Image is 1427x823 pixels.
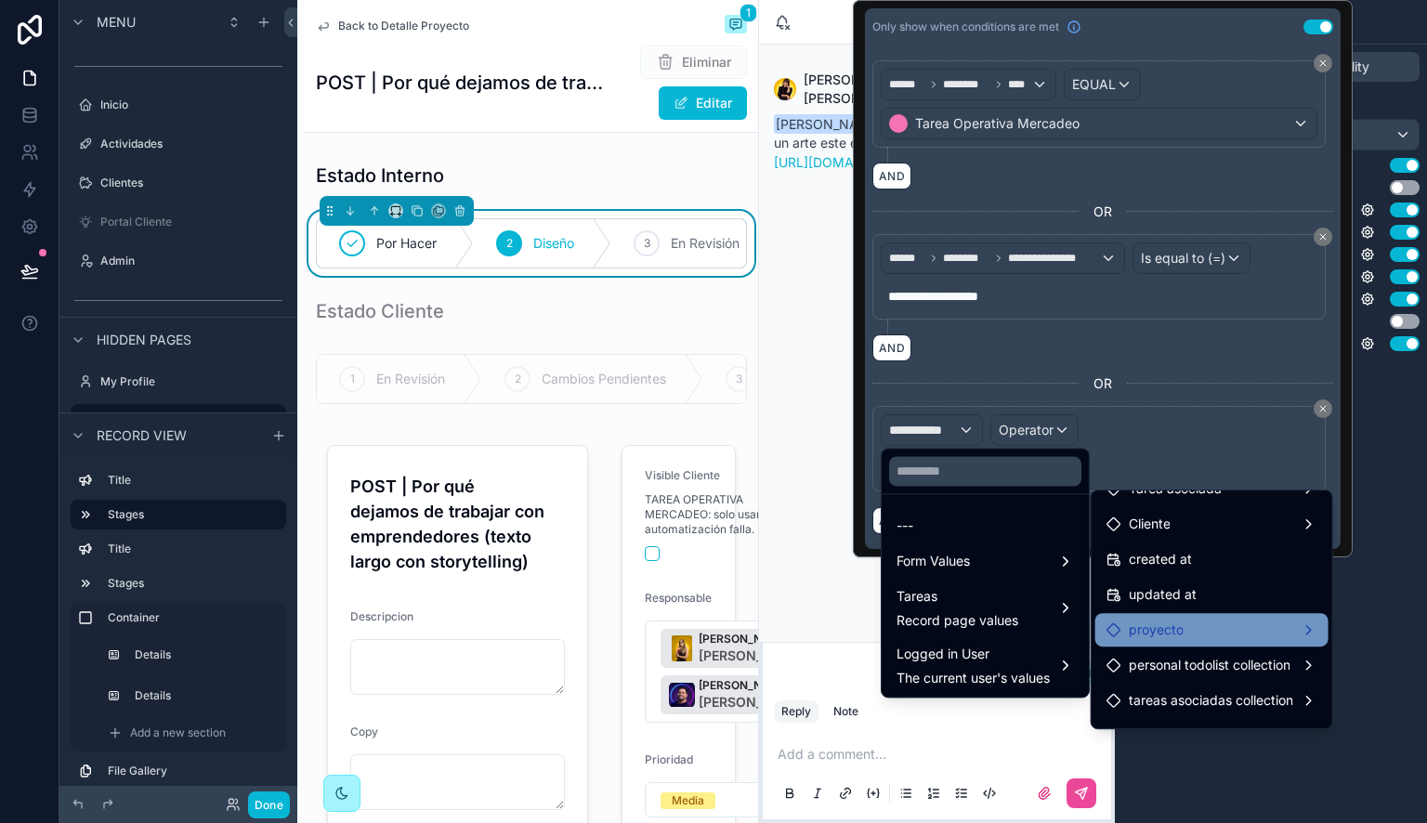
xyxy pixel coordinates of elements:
span: Diseño [533,234,574,253]
a: Inicio [71,90,286,120]
label: Portal Cliente [100,215,282,229]
button: Note [826,700,866,723]
span: Cliente [1129,513,1171,535]
span: [PERSON_NAME] [PERSON_NAME] [804,71,1009,108]
span: Tarea asociada [1129,477,1222,500]
span: --- [897,515,913,537]
button: 1 [725,15,747,37]
label: Clientes [100,176,282,190]
a: Admin [71,246,286,276]
span: Back to Detalle Proyecto [338,19,469,33]
a: Tareas [71,404,286,434]
span: Form Values [897,550,970,572]
span: personal todolist collection [1129,654,1290,676]
label: Stages [108,507,271,522]
span: tareas asociadas collection [1129,689,1293,712]
h1: POST | Por qué dejamos de trabajar con emprendedores (texto largo con storytelling) [316,70,608,96]
span: Hidden pages [97,331,191,349]
a: Portal Cliente [71,207,286,237]
span: 3 [644,236,650,251]
label: Inicio [100,98,282,112]
span: Record view [97,425,187,444]
span: En Revisión [671,234,740,253]
span: 1 [740,4,757,22]
label: File Gallery [108,764,279,778]
label: Stages [108,576,279,591]
div: Note [833,704,858,719]
a: [URL][DOMAIN_NAME] [774,154,917,170]
label: Title [108,542,279,556]
button: Reply [774,700,818,723]
button: Done [248,791,290,818]
label: Container [108,610,279,625]
label: My Profile [100,374,282,389]
span: proyecto [1129,619,1184,641]
span: created at [1129,548,1192,570]
span: Add a new section [130,725,226,740]
a: My Profile [71,367,286,397]
span: Logged in User [897,643,1050,665]
label: Title [108,473,279,488]
label: Details [135,647,275,662]
label: Actividades [100,137,282,151]
div: scrollable content [59,457,297,786]
label: Admin [100,254,282,268]
div: este es el que necesito que hagas un arte este es el link al vlog [774,115,1100,172]
span: Tareas [897,585,1018,607]
span: Record page values [897,611,1018,630]
span: [PERSON_NAME] [774,114,884,134]
span: updated at [1129,583,1197,606]
span: Menu [97,13,136,32]
a: Actividades [71,129,286,159]
span: 2 [506,236,513,251]
span: uuid [1129,725,1155,747]
span: Por Hacer [376,234,437,253]
span: The current user's values [897,669,1050,687]
a: Clientes [71,168,286,198]
button: Editar [659,86,747,120]
a: Back to Detalle Proyecto [316,19,469,33]
label: Details [135,688,275,703]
